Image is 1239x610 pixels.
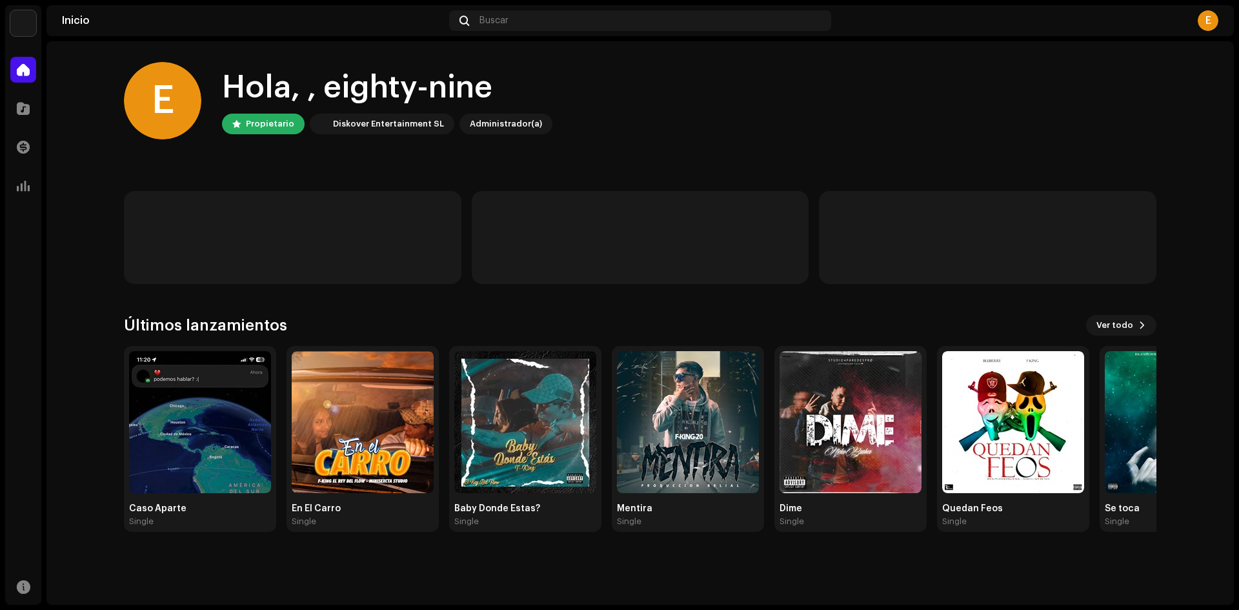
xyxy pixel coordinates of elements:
[1086,315,1156,336] button: Ver todo
[942,503,1084,514] div: Quedan Feos
[292,516,316,527] div: Single
[1096,312,1133,338] span: Ver todo
[617,516,641,527] div: Single
[617,503,759,514] div: Mentira
[124,315,287,336] h3: Últimos lanzamientos
[312,116,328,132] img: 297a105e-aa6c-4183-9ff4-27133c00f2e2
[617,351,759,493] img: b869ea9a-3352-4788-a3ab-626a386941d4
[62,15,444,26] div: Inicio
[470,116,542,132] div: Administrador(a)
[780,516,804,527] div: Single
[129,351,271,493] img: 14c7b118-09da-4d32-a838-4a2096976713
[942,351,1084,493] img: 9a2a3fa9-129d-4171-9983-76d3e129429f
[1105,516,1129,527] div: Single
[454,503,596,514] div: Baby Donde Estas?
[1198,10,1218,31] div: E
[124,62,201,139] div: E
[222,67,552,108] div: Hola, , eighty-nine
[479,15,509,26] span: Buscar
[292,351,434,493] img: a197f9b4-3918-4157-8ba0-b05cbaf36b53
[292,503,434,514] div: En El Carro
[942,516,967,527] div: Single
[454,351,596,493] img: a7db3352-1902-43d2-83b3-e84641938ed7
[780,503,922,514] div: Dime
[780,351,922,493] img: 859a672d-60e4-44f9-8618-c56aed9f1f1a
[246,116,294,132] div: Propietario
[333,116,444,132] div: Diskover Entertainment SL
[129,516,154,527] div: Single
[454,516,479,527] div: Single
[129,503,271,514] div: Caso Aparte
[10,10,36,36] img: 297a105e-aa6c-4183-9ff4-27133c00f2e2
